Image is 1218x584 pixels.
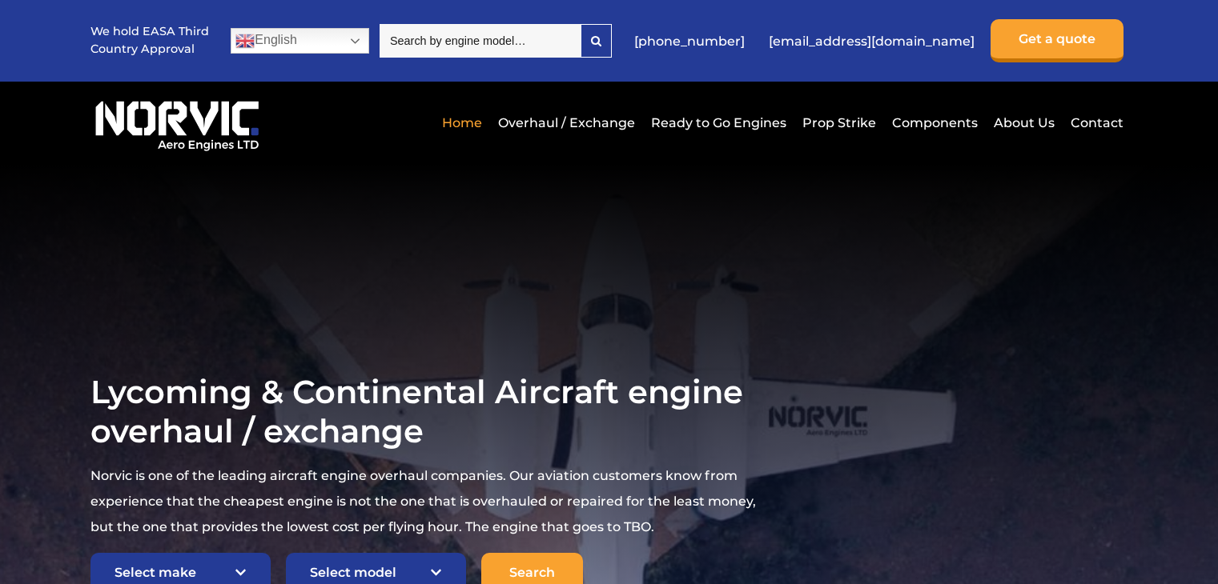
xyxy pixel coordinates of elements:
[235,31,255,50] img: en
[888,103,982,142] a: Components
[626,22,753,61] a: [PHONE_NUMBER]
[90,372,764,450] h1: Lycoming & Continental Aircraft engine overhaul / exchange
[438,103,486,142] a: Home
[231,28,369,54] a: English
[90,23,211,58] p: We hold EASA Third Country Approval
[798,103,880,142] a: Prop Strike
[761,22,983,61] a: [EMAIL_ADDRESS][DOMAIN_NAME]
[380,24,581,58] input: Search by engine model…
[90,94,263,152] img: Norvic Aero Engines logo
[494,103,639,142] a: Overhaul / Exchange
[990,103,1059,142] a: About Us
[90,463,764,540] p: Norvic is one of the leading aircraft engine overhaul companies. Our aviation customers know from...
[647,103,790,142] a: Ready to Go Engines
[1067,103,1124,142] a: Contact
[991,19,1124,62] a: Get a quote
